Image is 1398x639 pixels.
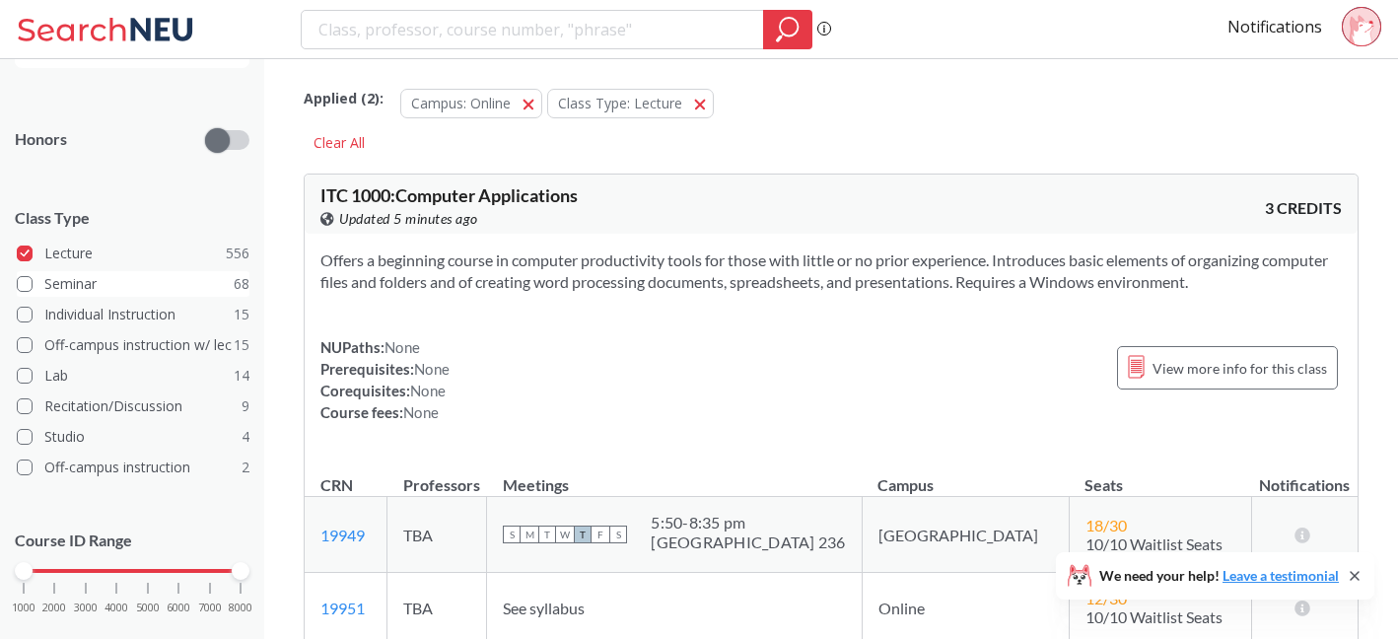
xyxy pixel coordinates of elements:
span: 10/10 Waitlist Seats [1085,534,1223,553]
span: 3000 [74,603,98,613]
a: Notifications [1227,16,1322,37]
span: 9 [242,395,249,417]
span: Campus: Online [411,94,511,112]
div: NUPaths: Prerequisites: Corequisites: Course fees: [320,336,450,423]
span: 4 [242,426,249,448]
th: Professors [387,455,487,497]
span: Class Type: Lecture [558,94,682,112]
label: Seminar [17,271,249,297]
span: T [538,526,556,543]
div: magnifying glass [763,10,812,49]
label: Lecture [17,241,249,266]
div: [GEOGRAPHIC_DATA] 236 [651,532,845,552]
span: 14 [234,365,249,387]
a: Leave a testimonial [1223,567,1339,584]
input: Class, professor, course number, "phrase" [316,13,749,46]
span: 1000 [12,603,35,613]
span: 3 CREDITS [1265,197,1342,219]
span: S [503,526,521,543]
span: View more info for this class [1153,356,1327,381]
span: None [410,382,446,399]
span: 6000 [167,603,190,613]
label: Off-campus instruction [17,455,249,480]
span: F [592,526,609,543]
span: 2 [242,457,249,478]
button: Campus: Online [400,89,542,118]
a: 19951 [320,599,365,617]
span: ITC 1000 : Computer Applications [320,184,578,206]
span: None [414,360,450,378]
span: T [574,526,592,543]
label: Individual Instruction [17,302,249,327]
span: 556 [226,243,249,264]
span: 5000 [136,603,160,613]
label: Studio [17,424,249,450]
span: W [556,526,574,543]
p: Course ID Range [15,530,249,552]
span: 15 [234,304,249,325]
span: 2000 [42,603,66,613]
div: 5:50 - 8:35 pm [651,513,845,532]
span: 7000 [198,603,222,613]
div: CRN [320,474,353,496]
span: 10/10 Waitlist Seats [1085,607,1223,626]
span: Applied ( 2 ): [304,88,384,109]
td: TBA [387,497,487,573]
span: None [403,403,439,421]
label: Off-campus instruction w/ lec [17,332,249,358]
span: See syllabus [503,599,585,617]
th: Seats [1069,455,1251,497]
td: [GEOGRAPHIC_DATA] [862,497,1069,573]
th: Meetings [487,455,862,497]
span: 68 [234,273,249,295]
span: 4000 [105,603,128,613]
span: 18 / 30 [1085,516,1127,534]
button: Class Type: Lecture [547,89,714,118]
span: 8000 [229,603,252,613]
span: M [521,526,538,543]
span: We need your help! [1099,569,1339,583]
span: 15 [234,334,249,356]
section: Offers a beginning course in computer productivity tools for those with little or no prior experi... [320,249,1342,293]
label: Lab [17,363,249,389]
th: Campus [862,455,1069,497]
th: Notifications [1252,455,1358,497]
svg: magnifying glass [776,16,800,43]
span: S [609,526,627,543]
span: Class Type [15,207,249,229]
div: Clear All [304,128,375,158]
p: Honors [15,128,67,151]
span: None [384,338,420,356]
a: 19949 [320,526,365,544]
span: Updated 5 minutes ago [339,208,478,230]
label: Recitation/Discussion [17,393,249,419]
